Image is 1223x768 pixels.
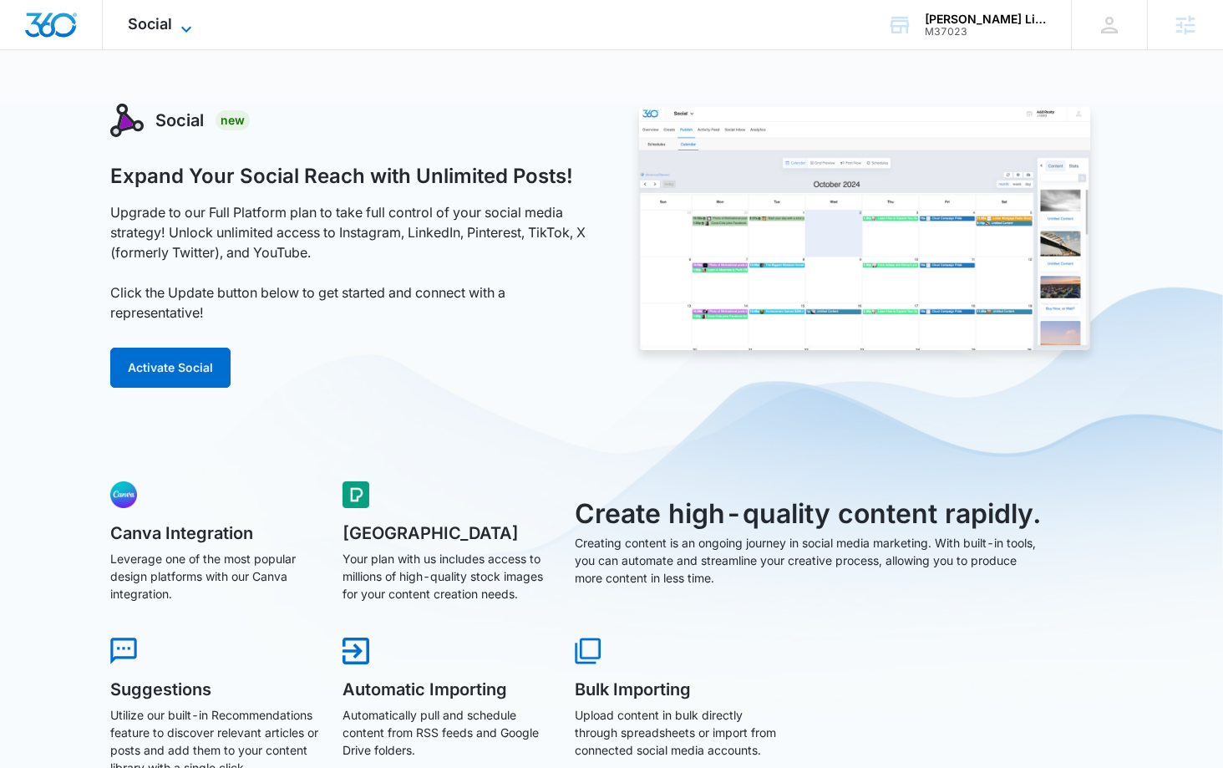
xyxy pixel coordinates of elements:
p: Automatically pull and schedule content from RSS feeds and Google Drive folders. [343,706,551,759]
h5: Automatic Importing [343,681,551,698]
button: Activate Social [110,348,231,388]
h5: Bulk Importing [575,681,784,698]
p: Leverage one of the most popular design platforms with our Canva integration. [110,550,319,603]
div: account id [925,26,1047,38]
div: account name [925,13,1047,26]
h5: [GEOGRAPHIC_DATA] [343,525,551,542]
p: Your plan with us includes access to millions of high-quality stock images for your content creat... [343,550,551,603]
h3: Create high-quality content rapidly. [575,494,1044,534]
h1: Expand Your Social Reach with Unlimited Posts! [110,164,573,189]
p: Upgrade to our Full Platform plan to take full control of your social media strategy! Unlock unli... [110,202,593,323]
p: Upload content in bulk directly through spreadsheets or import from connected social media accounts. [575,706,784,759]
div: New [216,110,250,130]
p: Creating content is an ongoing journey in social media marketing. With built-in tools, you can au... [575,534,1044,587]
h3: Social [155,108,204,133]
h5: Canva Integration [110,525,319,542]
h5: Suggestions [110,681,319,698]
span: Social [128,15,172,33]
